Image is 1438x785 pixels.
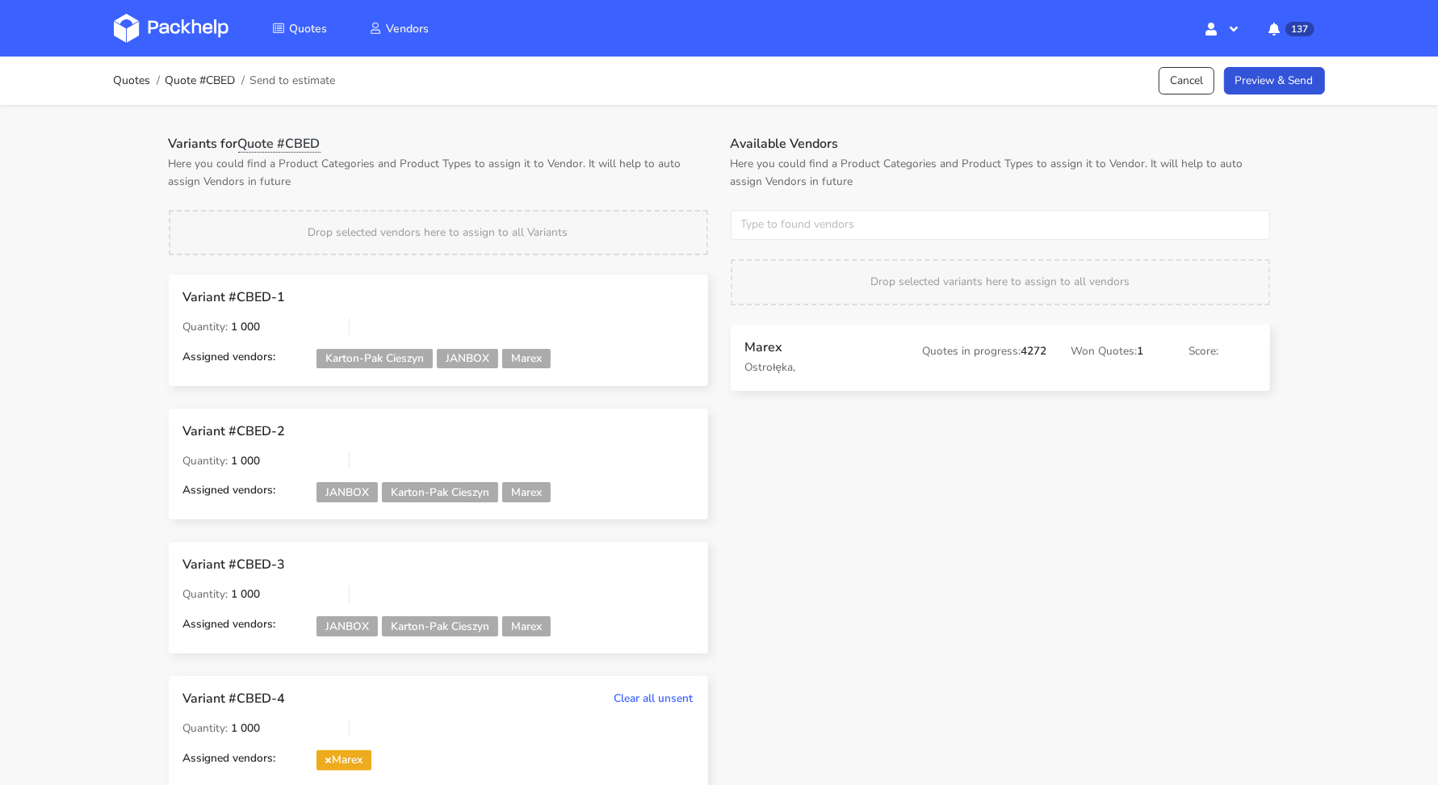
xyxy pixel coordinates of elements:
[614,691,694,706] a: Clear all unsent
[731,259,1270,304] div: Drop selected variants here to assign to all vendors
[232,586,261,602] span: 1 000
[1189,342,1255,360] p: Score:
[169,136,708,152] h1: Variants for
[382,482,498,502] span: Karton-Pak Cieszyn
[253,14,346,43] a: Quotes
[183,750,276,766] span: Assigned vendors:
[183,691,516,707] h3: Variant #CBED-4
[437,349,498,369] span: JANBOX
[183,720,337,737] p: Quantity:
[502,349,551,369] span: Marex
[317,349,433,369] span: Karton-Pak Cieszyn
[183,616,276,632] span: Assigned vendors:
[183,349,276,364] span: Assigned vendors:
[183,586,337,603] p: Quantity:
[317,750,372,770] span: Marex
[114,14,228,43] img: Dashboard
[731,155,1270,191] p: Here you could find a Product Categories and Product Types to assign it to Vendor. It will help t...
[114,74,151,87] a: Quotes
[232,319,261,334] span: 1 000
[1071,342,1167,360] p: Won Quotes:
[1137,343,1143,359] span: 1
[382,616,498,636] span: Karton-Pak Cieszyn
[386,21,429,36] span: Vendors
[317,616,378,636] span: JANBOX
[183,452,337,470] p: Quantity:
[183,289,516,305] h3: Variant #CBED-1
[183,318,337,336] p: Quantity:
[238,135,321,153] span: Quote #CBED
[289,21,327,36] span: Quotes
[1285,22,1314,36] span: 137
[317,482,378,502] span: JANBOX
[731,136,1270,152] h1: Available Vendors
[923,342,1048,360] p: Quotes in progress:
[350,14,448,43] a: Vendors
[232,720,261,736] span: 1 000
[183,423,516,439] h3: Variant #CBED-2
[183,482,276,497] span: Assigned vendors:
[745,359,900,376] p: Ostrołęka,
[169,155,708,191] p: Here you could find a Product Categories and Product Types to assign it to Vendor. It will help t...
[183,556,516,573] h3: Variant #CBED-3
[1224,67,1325,95] a: Preview & Send
[232,453,261,468] span: 1 000
[165,74,235,87] a: Quote #CBED
[745,339,900,355] h3: Marex
[1159,67,1214,95] a: Cancel
[1256,14,1324,43] button: 137
[1021,343,1047,359] span: 4272
[502,482,551,502] span: Marex
[249,74,335,87] span: Send to estimate
[169,210,708,255] div: Drop selected vendors here to assign to all Variants
[731,210,1270,241] input: Type to found vendors
[502,616,551,636] span: Marex
[114,65,335,97] nav: breadcrumb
